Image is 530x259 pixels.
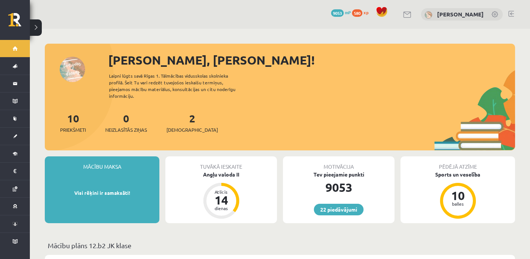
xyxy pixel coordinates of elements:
a: 10Priekšmeti [60,112,86,134]
div: Motivācija [283,156,395,171]
div: Mācību maksa [45,156,159,171]
div: Angļu valoda II [165,171,277,178]
a: Angļu valoda II Atlicis 14 dienas [165,171,277,220]
div: 14 [210,194,233,206]
a: 22 piedāvājumi [314,204,364,215]
img: Marta Laura Neļķe [425,11,432,19]
div: dienas [210,206,233,210]
span: 580 [352,9,362,17]
a: Rīgas 1. Tālmācības vidusskola [8,13,30,32]
a: 0Neizlasītās ziņas [105,112,147,134]
span: Neizlasītās ziņas [105,126,147,134]
div: Tev pieejamie punkti [283,171,395,178]
div: Atlicis [210,190,233,194]
div: Tuvākā ieskaite [165,156,277,171]
a: 580 xp [352,9,372,15]
div: balles [447,202,469,206]
div: Laipni lūgts savā Rīgas 1. Tālmācības vidusskolas skolnieka profilā. Šeit Tu vari redzēt tuvojošo... [109,72,249,99]
span: mP [345,9,351,15]
span: 9053 [331,9,344,17]
div: Pēdējā atzīme [400,156,515,171]
a: [PERSON_NAME] [437,10,484,18]
div: [PERSON_NAME], [PERSON_NAME]! [108,51,515,69]
div: 9053 [283,178,395,196]
div: 10 [447,190,469,202]
div: Sports un veselība [400,171,515,178]
a: 9053 mP [331,9,351,15]
span: [DEMOGRAPHIC_DATA] [166,126,218,134]
span: Priekšmeti [60,126,86,134]
p: Mācību plāns 12.b2 JK klase [48,240,512,250]
a: Sports un veselība 10 balles [400,171,515,220]
p: Visi rēķini ir samaksāti! [49,189,156,197]
a: 2[DEMOGRAPHIC_DATA] [166,112,218,134]
span: xp [364,9,368,15]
